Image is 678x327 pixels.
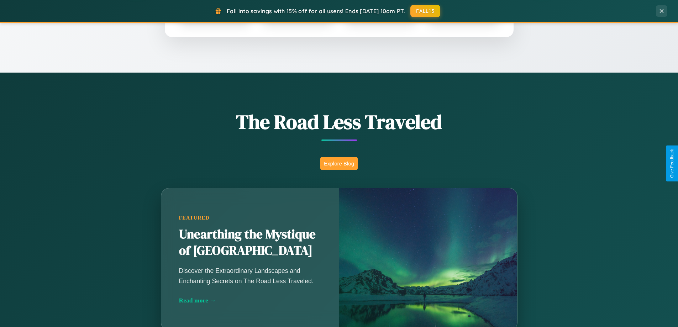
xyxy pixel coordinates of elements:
p: Discover the Extraordinary Landscapes and Enchanting Secrets on The Road Less Traveled. [179,266,321,286]
button: FALL15 [410,5,440,17]
span: Fall into savings with 15% off for all users! Ends [DATE] 10am PT. [227,7,405,15]
div: Give Feedback [669,149,674,178]
h1: The Road Less Traveled [126,108,553,136]
div: Featured [179,215,321,221]
div: Read more → [179,297,321,304]
h2: Unearthing the Mystique of [GEOGRAPHIC_DATA] [179,226,321,259]
button: Explore Blog [320,157,358,170]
